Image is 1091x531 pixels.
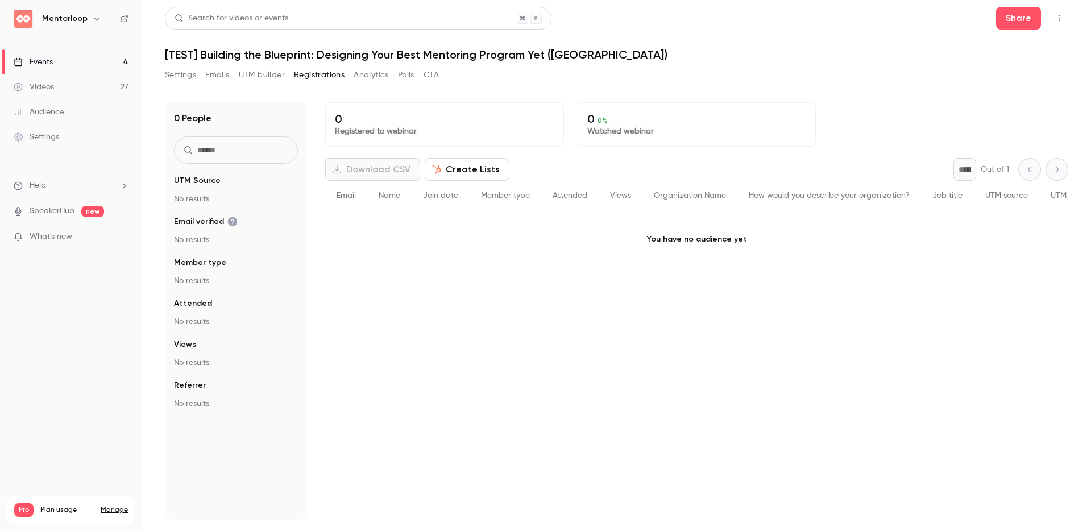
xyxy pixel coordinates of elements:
[165,48,1068,61] h1: [TEST] Building the Blueprint: Designing Your Best Mentoring Program Yet ([GEOGRAPHIC_DATA])
[174,111,211,125] h1: 0 People
[175,13,288,24] div: Search for videos or events
[981,164,1009,175] p: Out of 1
[598,117,608,125] span: 0 %
[239,66,285,84] button: UTM builder
[174,175,298,409] section: facet-groups
[30,231,72,243] span: What's new
[30,180,46,192] span: Help
[165,66,196,84] button: Settings
[174,257,226,268] span: Member type
[553,192,587,200] span: Attended
[42,13,88,24] h6: Mentorloop
[30,205,74,217] a: SpeakerHub
[654,192,726,200] span: Organization Name
[423,192,458,200] span: Join date
[985,192,1028,200] span: UTM source
[40,505,94,515] span: Plan usage
[14,503,34,517] span: Pro
[587,126,807,137] p: Watched webinar
[335,126,554,137] p: Registered to webinar
[205,66,229,84] button: Emails
[174,339,196,350] span: Views
[14,81,54,93] div: Videos
[174,357,298,368] p: No results
[81,206,104,217] span: new
[354,66,389,84] button: Analytics
[174,234,298,246] p: No results
[610,192,631,200] span: Views
[335,112,554,126] p: 0
[174,380,206,391] span: Referrer
[932,192,963,200] span: Job title
[398,66,414,84] button: Polls
[325,211,1068,268] p: You have no audience yet
[14,180,128,192] li: help-dropdown-opener
[14,106,64,118] div: Audience
[424,66,439,84] button: CTA
[996,7,1041,30] button: Share
[425,158,509,181] button: Create Lists
[174,175,221,186] span: UTM Source
[14,56,53,68] div: Events
[337,192,356,200] span: Email
[749,192,910,200] span: How would you describe your organization?
[14,131,59,143] div: Settings
[379,192,400,200] span: Name
[481,192,530,200] span: Member type
[101,505,128,515] a: Manage
[174,275,298,287] p: No results
[174,398,298,409] p: No results
[174,216,238,227] span: Email verified
[294,66,345,84] button: Registrations
[174,316,298,327] p: No results
[174,193,298,205] p: No results
[174,298,212,309] span: Attended
[14,10,32,28] img: Mentorloop
[587,112,807,126] p: 0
